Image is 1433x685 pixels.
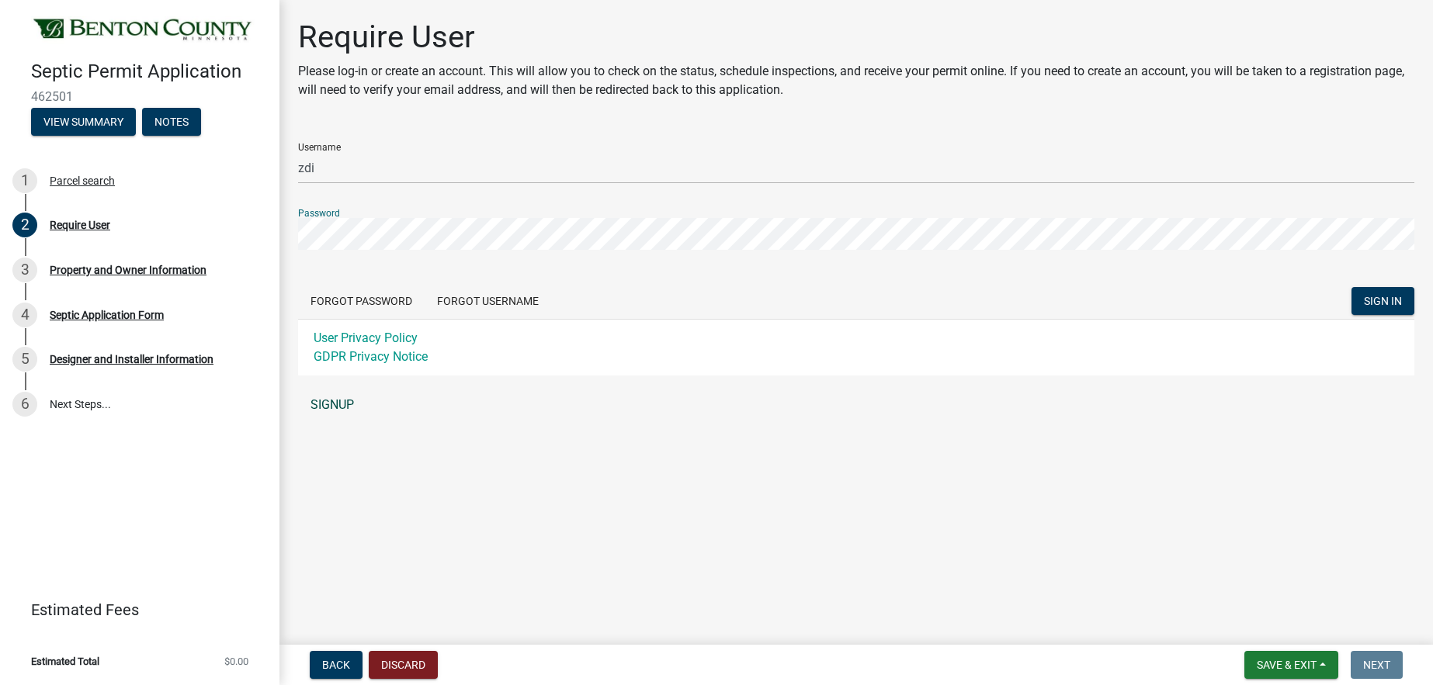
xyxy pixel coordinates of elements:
[142,116,201,129] wm-modal-confirm: Notes
[314,349,428,364] a: GDPR Privacy Notice
[12,258,37,282] div: 3
[1244,651,1338,679] button: Save & Exit
[12,347,37,372] div: 5
[1363,659,1390,671] span: Next
[1364,295,1402,307] span: SIGN IN
[1257,659,1317,671] span: Save & Exit
[322,659,350,671] span: Back
[298,287,425,315] button: Forgot Password
[50,310,164,320] div: Septic Application Form
[31,61,267,83] h4: Septic Permit Application
[12,168,37,193] div: 1
[50,354,213,365] div: Designer and Installer Information
[425,287,551,315] button: Forgot Username
[369,651,438,679] button: Discard
[314,330,418,345] a: User Privacy Policy
[12,213,37,237] div: 2
[50,220,110,230] div: Require User
[142,108,201,136] button: Notes
[298,19,1414,56] h1: Require User
[31,108,136,136] button: View Summary
[298,62,1414,99] p: Please log-in or create an account. This will allow you to check on the status, schedule inspecti...
[224,656,248,666] span: $0.00
[1351,651,1403,679] button: Next
[50,265,206,275] div: Property and Owner Information
[310,651,363,679] button: Back
[31,656,99,666] span: Estimated Total
[12,392,37,417] div: 6
[1351,287,1414,315] button: SIGN IN
[31,89,248,104] span: 462501
[50,175,115,186] div: Parcel search
[31,16,255,44] img: Benton County, Minnesota
[12,303,37,327] div: 4
[298,389,1414,420] a: SIGNUP
[12,594,255,625] a: Estimated Fees
[31,116,136,129] wm-modal-confirm: Summary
